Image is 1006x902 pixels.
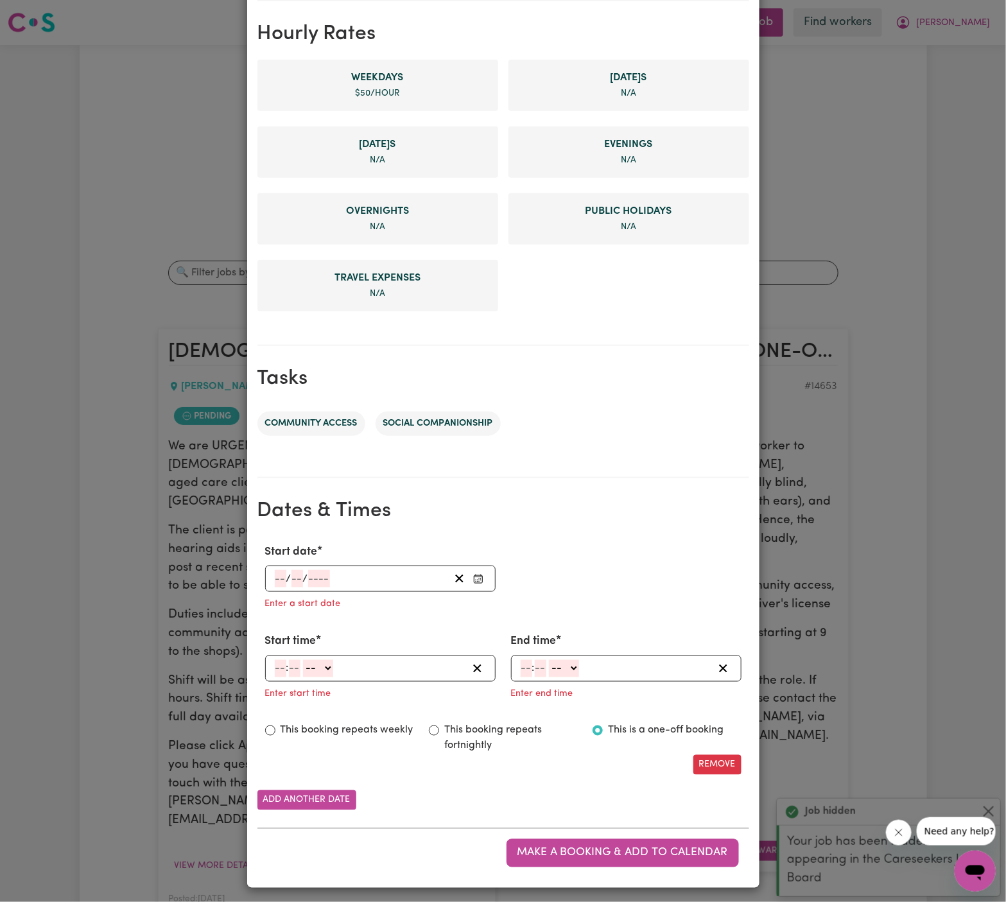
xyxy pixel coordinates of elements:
span: Public Holiday rate [519,204,739,219]
span: not specified [621,156,636,164]
span: / [303,573,308,585]
span: Travel Expense rate [268,270,488,286]
button: Add another date [257,790,356,810]
input: -- [275,570,286,587]
h2: Hourly Rates [257,22,749,46]
h2: Tasks [257,367,749,391]
span: $ 50 /hour [356,89,400,98]
h2: Dates & Times [257,499,749,523]
span: Evening rate [519,137,739,152]
span: not specified [370,223,385,231]
span: / [286,573,291,585]
input: -- [521,660,532,677]
li: Social companionship [376,412,501,436]
span: : [532,663,535,674]
label: This booking repeats fortnightly [444,723,577,754]
p: Enter a start date [265,597,341,611]
input: -- [535,660,546,677]
span: not specified [370,290,385,298]
p: Enter start time [265,687,331,701]
button: Clear Start date [449,570,469,587]
span: Sunday rate [268,137,488,152]
iframe: Close message [886,820,912,846]
input: ---- [308,570,330,587]
input: -- [289,660,300,677]
label: This is a one-off booking [608,723,724,738]
iframe: Button to launch messaging window [955,851,996,892]
span: Saturday rate [519,70,739,85]
span: Weekday rate [268,70,488,85]
button: Make a booking & add to calendar [507,839,739,867]
span: Make a booking & add to calendar [517,847,728,858]
label: Start time [265,633,317,650]
iframe: Message from company [917,817,996,846]
span: not specified [370,156,385,164]
span: Overnight rate [268,204,488,219]
button: Enter Start date [469,570,487,587]
span: not specified [621,89,636,98]
span: not specified [621,223,636,231]
button: Remove this date/time [693,755,741,775]
input: -- [291,570,303,587]
label: Start date [265,544,318,560]
p: Enter end time [511,687,573,701]
label: This booking repeats weekly [281,723,413,738]
span: : [286,663,289,674]
label: End time [511,633,557,650]
li: Community access [257,412,365,436]
input: -- [275,660,286,677]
